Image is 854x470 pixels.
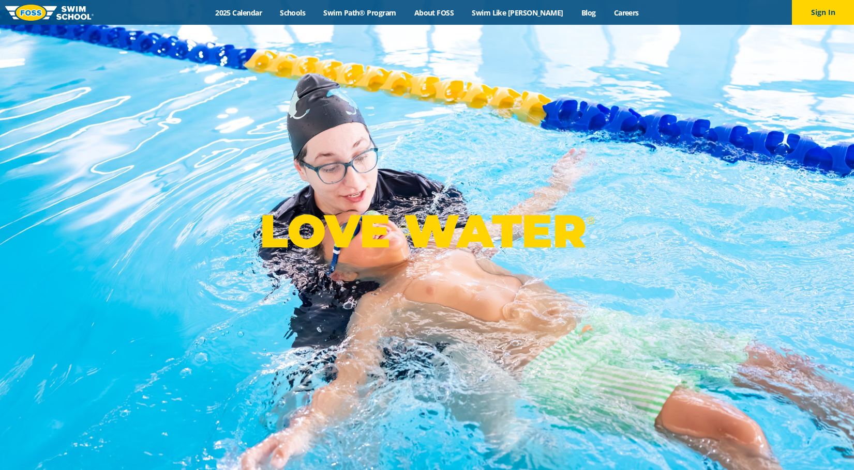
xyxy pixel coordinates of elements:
[405,8,463,18] a: About FOSS
[586,214,594,227] sup: ®
[260,203,594,259] p: LOVE WATER
[314,8,405,18] a: Swim Path® Program
[5,5,94,21] img: FOSS Swim School Logo
[206,8,271,18] a: 2025 Calendar
[463,8,573,18] a: Swim Like [PERSON_NAME]
[605,8,648,18] a: Careers
[572,8,605,18] a: Blog
[271,8,314,18] a: Schools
